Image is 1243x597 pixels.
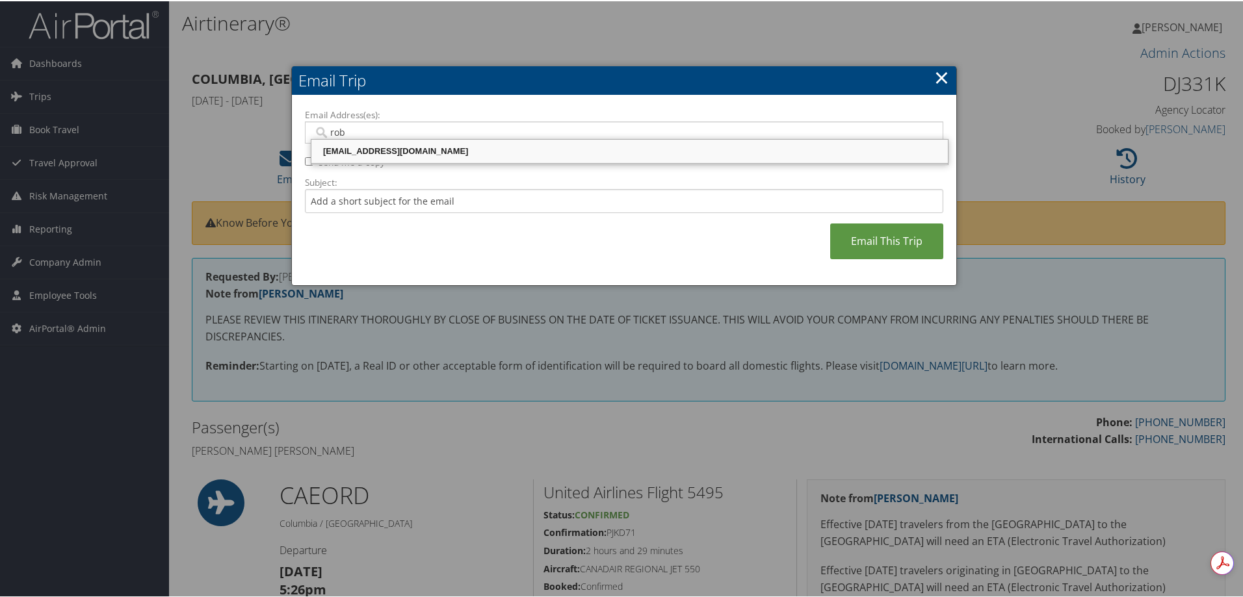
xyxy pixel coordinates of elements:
a: Email This Trip [830,222,943,258]
input: Email address (Separate multiple email addresses with commas) [313,125,934,138]
label: Subject: [305,175,943,188]
a: × [934,63,949,89]
input: Add a short subject for the email [305,188,943,212]
label: Email Address(es): [305,107,943,120]
h2: Email Trip [292,65,956,94]
div: [EMAIL_ADDRESS][DOMAIN_NAME] [313,144,946,157]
